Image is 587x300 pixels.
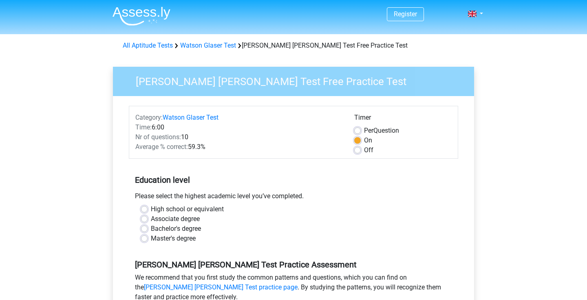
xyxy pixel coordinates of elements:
label: On [364,136,372,145]
a: Watson Glaser Test [163,114,218,121]
a: All Aptitude Tests [123,42,173,49]
a: Watson Glaser Test [180,42,236,49]
div: 59.3% [129,142,348,152]
label: High school or equivalent [151,204,224,214]
div: Timer [354,113,452,126]
label: Associate degree [151,214,200,224]
a: Register [394,10,417,18]
span: Category: [135,114,163,121]
span: Nr of questions: [135,133,181,141]
label: Bachelor's degree [151,224,201,234]
label: Off [364,145,373,155]
span: Time: [135,123,152,131]
div: [PERSON_NAME] [PERSON_NAME] Test Free Practice Test [119,41,468,50]
h5: [PERSON_NAME] [PERSON_NAME] Test Practice Assessment [135,260,452,269]
div: Please select the highest academic level you’ve completed. [129,191,458,204]
label: Question [364,126,399,136]
h5: Education level [135,172,452,188]
span: Average % correct: [135,143,188,151]
label: Master's degree [151,234,196,243]
a: [PERSON_NAME] [PERSON_NAME] Test practice page [144,283,298,291]
img: Assessly [113,7,170,26]
div: 6:00 [129,123,348,132]
span: Per [364,127,373,134]
div: 10 [129,132,348,142]
h3: [PERSON_NAME] [PERSON_NAME] Test Free Practice Test [126,72,468,88]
